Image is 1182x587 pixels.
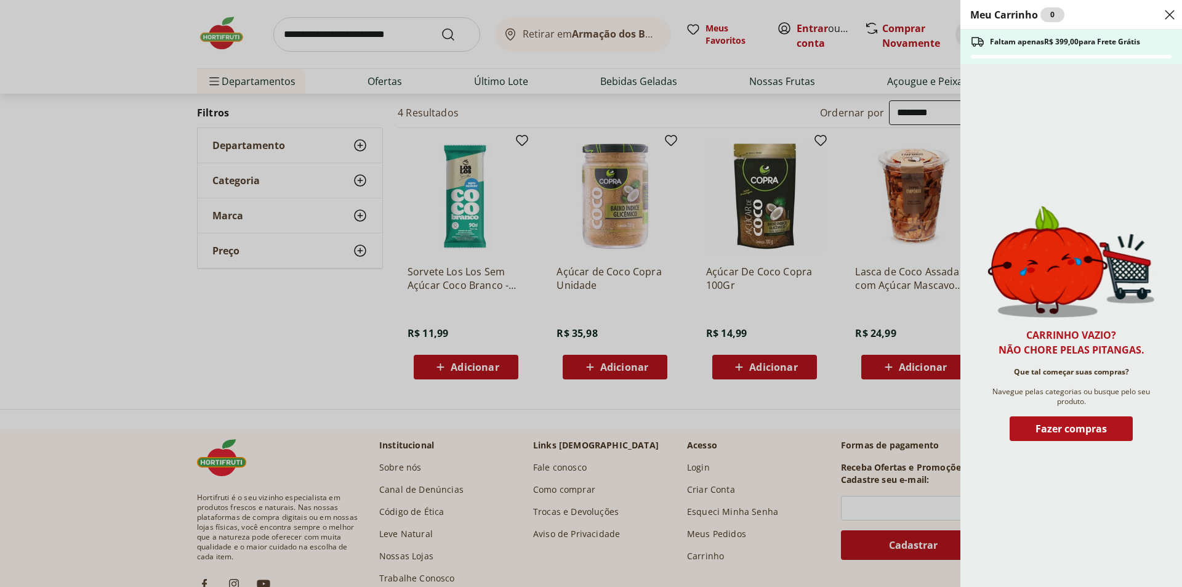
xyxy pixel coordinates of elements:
span: Fazer compras [1035,424,1107,434]
button: Fazer compras [1010,416,1133,446]
div: 0 [1040,7,1064,22]
span: Que tal começar suas compras? [1014,367,1129,377]
span: Navegue pelas categorias ou busque pelo seu produto. [987,387,1155,407]
span: Faltam apenas R$ 399,00 para Frete Grátis [990,37,1140,47]
h2: Carrinho vazio? Não chore pelas pitangas. [999,328,1144,357]
h2: Meu Carrinho [970,7,1064,22]
img: Carrinho vazio [987,206,1155,318]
